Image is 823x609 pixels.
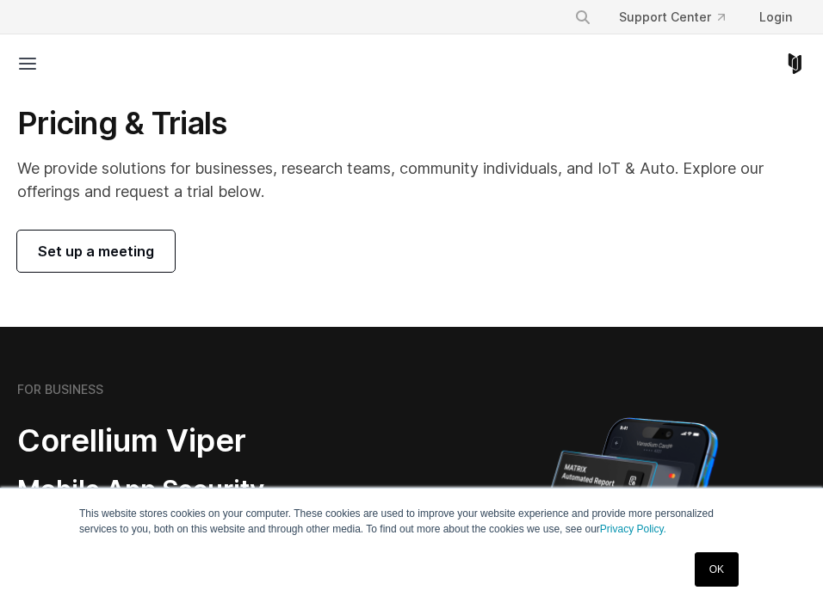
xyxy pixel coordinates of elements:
[17,421,329,460] h2: Corellium Viper
[17,231,175,272] a: Set up a meeting
[17,104,806,143] h1: Pricing & Trials
[746,2,806,33] a: Login
[567,2,598,33] button: Search
[38,241,154,261] span: Set up a meeting
[560,2,806,33] div: Navigation Menu
[695,552,739,587] a: OK
[784,53,806,74] a: Corellium Home
[605,2,739,33] a: Support Center
[17,157,806,203] p: We provide solutions for businesses, research teams, community individuals, and IoT & Auto. Explo...
[79,506,744,537] p: This website stores cookies on your computer. These cookies are used to improve your website expe...
[600,523,666,535] a: Privacy Policy.
[17,474,329,538] h3: Mobile App Security Testing
[17,382,103,397] h6: FOR BUSINESS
